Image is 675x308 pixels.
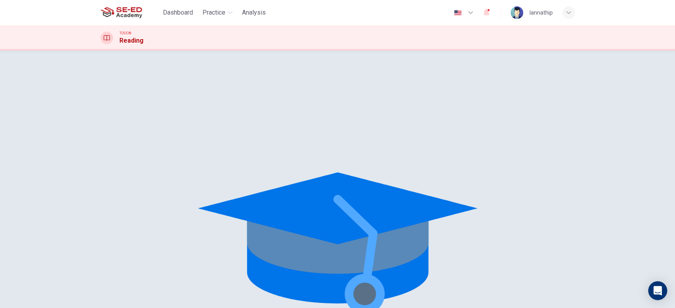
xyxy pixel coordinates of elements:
[202,8,225,17] span: Practice
[529,8,553,17] div: lannathip
[119,30,131,36] span: TOEIC®
[242,8,266,17] span: Analysis
[160,6,196,20] button: Dashboard
[511,6,523,19] img: Profile picture
[453,10,463,16] img: en
[239,6,269,20] button: Analysis
[100,5,160,21] a: SE-ED Academy logo
[199,6,236,20] button: Practice
[163,8,193,17] span: Dashboard
[648,281,667,300] div: Open Intercom Messenger
[119,36,144,45] h1: Reading
[100,5,142,21] img: SE-ED Academy logo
